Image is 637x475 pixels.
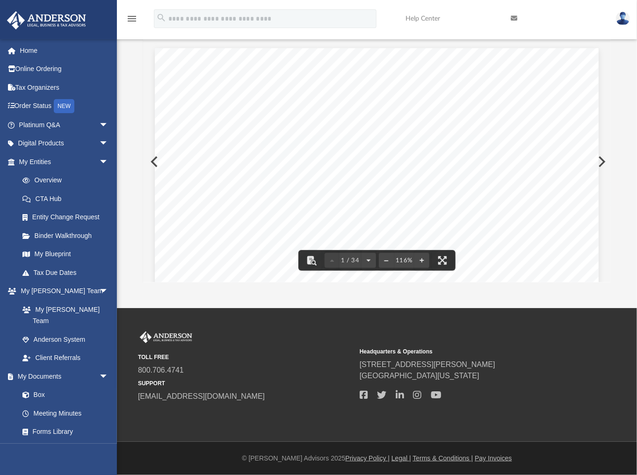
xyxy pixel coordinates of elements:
[382,110,398,117] span: LLC
[301,250,322,271] button: Toggle findbar
[99,367,118,386] span: arrow_drop_down
[279,119,305,126] span: DRIVE
[126,13,138,24] i: menu
[239,128,269,135] span: VEGAS,
[274,128,284,135] span: NV
[138,379,353,388] small: SUPPORT
[143,149,164,175] button: Previous File
[7,367,118,386] a: My Documentsarrow_drop_down
[290,128,315,135] span: 89121
[13,300,113,330] a: My [PERSON_NAME] Team
[413,454,473,462] a: Terms & Conditions |
[138,392,265,400] a: [EMAIL_ADDRESS][DOMAIN_NAME]
[13,423,113,441] a: Forms Library
[99,115,118,135] span: arrow_drop_down
[13,404,118,423] a: Meeting Minutes
[391,454,411,462] a: Legal |
[346,110,377,117] span: GROUP,
[54,99,74,113] div: NEW
[340,258,361,264] span: 1 / 34
[244,119,303,126] span: [PERSON_NAME]
[4,11,89,29] img: Anderson Advisors Platinum Portal
[143,41,611,282] div: Document Viewer
[99,152,118,172] span: arrow_drop_down
[379,250,394,271] button: Zoom out
[218,128,233,135] span: LAS
[138,366,184,374] a: 800.706.4741
[13,349,118,367] a: Client Referrals
[13,226,123,245] a: Binder Walkthrough
[346,454,390,462] a: Privacy Policy |
[143,16,611,282] div: Preview
[7,282,118,301] a: My [PERSON_NAME] Teamarrow_drop_down
[417,168,539,309] span: COPY
[7,134,123,153] a: Digital Productsarrow_drop_down
[300,110,341,117] span: BUSINESS
[361,250,376,271] button: Next page
[138,331,194,344] img: Anderson Advisors Platinum Portal
[7,97,123,116] a: Order StatusNEW
[591,149,611,175] button: Next File
[360,347,575,356] small: Headquarters & Operations
[414,250,429,271] button: Zoom in
[13,208,123,227] a: Entity Change Request
[394,258,414,264] div: Current zoom level
[432,250,453,271] button: Enter fullscreen
[7,41,123,60] a: Home
[13,171,123,190] a: Overview
[13,263,123,282] a: Tax Due Dates
[13,245,118,264] a: My Blueprint
[13,189,123,208] a: CTA Hub
[126,18,138,24] a: menu
[340,250,361,271] button: 1 / 34
[117,453,637,463] div: © [PERSON_NAME] Advisors 2025
[360,372,479,380] a: [GEOGRAPHIC_DATA][US_STATE]
[99,134,118,153] span: arrow_drop_down
[156,13,166,23] i: search
[13,386,113,404] a: Box
[7,152,123,171] a: My Entitiesarrow_drop_down
[7,60,123,79] a: Online Ordering
[138,353,353,361] small: TOLL FREE
[218,110,277,117] span: [PERSON_NAME]
[360,360,495,368] a: [STREET_ADDRESS][PERSON_NAME]
[13,441,118,460] a: Notarize
[264,110,295,117] span: GLOBAL
[143,41,611,282] div: File preview
[7,78,123,97] a: Tax Organizers
[7,115,123,134] a: Platinum Q&Aarrow_drop_down
[475,454,512,462] a: Pay Invoices
[99,282,118,301] span: arrow_drop_down
[218,119,239,126] span: 3225
[13,330,118,349] a: Anderson System
[616,12,630,25] img: User Pic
